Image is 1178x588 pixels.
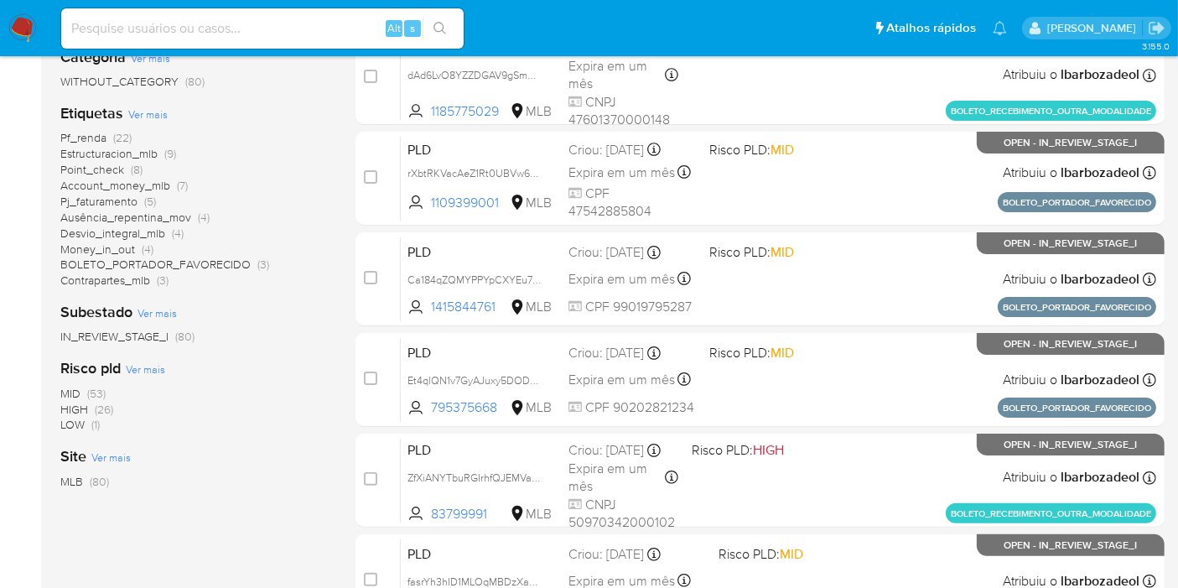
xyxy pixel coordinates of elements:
[387,20,401,36] span: Alt
[1047,20,1142,36] p: lucas.barboza@mercadolivre.com
[423,17,457,40] button: search-icon
[886,19,976,37] span: Atalhos rápidos
[61,18,464,39] input: Pesquise usuários ou casos...
[1148,19,1165,37] a: Sair
[410,20,415,36] span: s
[1142,39,1170,53] span: 3.155.0
[993,21,1007,35] a: Notificações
